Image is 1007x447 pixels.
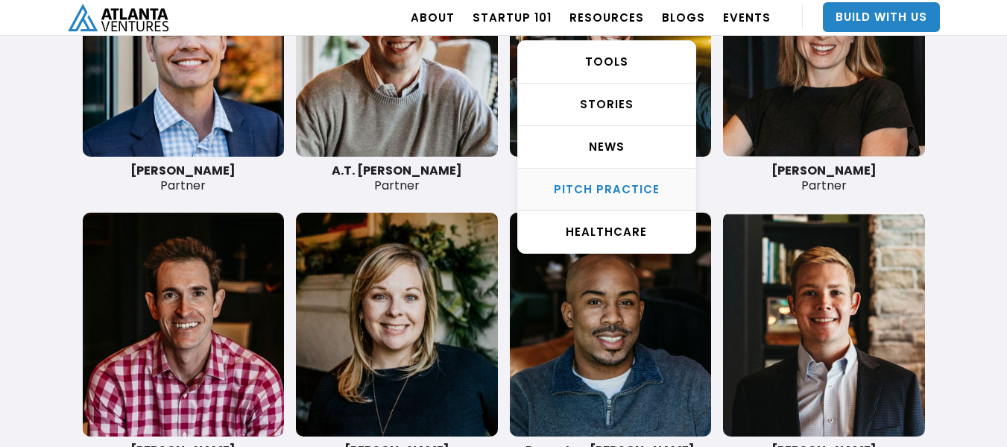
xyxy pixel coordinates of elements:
[518,54,695,69] div: TOOLS
[518,182,695,197] div: Pitch Practice
[510,163,712,193] div: Partner
[518,84,695,126] a: STORIES
[83,163,285,193] div: Partner
[518,211,695,253] a: HEALTHCARE
[723,163,925,193] div: Partner
[130,162,236,179] strong: [PERSON_NAME]
[518,225,695,240] div: HEALTHCARE
[518,41,695,84] a: TOOLS
[518,97,695,112] div: STORIES
[518,140,695,154] div: NEWS
[823,2,940,32] a: Build With Us
[332,162,462,179] strong: A.T. [PERSON_NAME]
[771,162,877,179] strong: [PERSON_NAME]
[296,163,498,193] div: Partner
[518,169,695,211] a: Pitch Practice
[518,126,695,169] a: NEWS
